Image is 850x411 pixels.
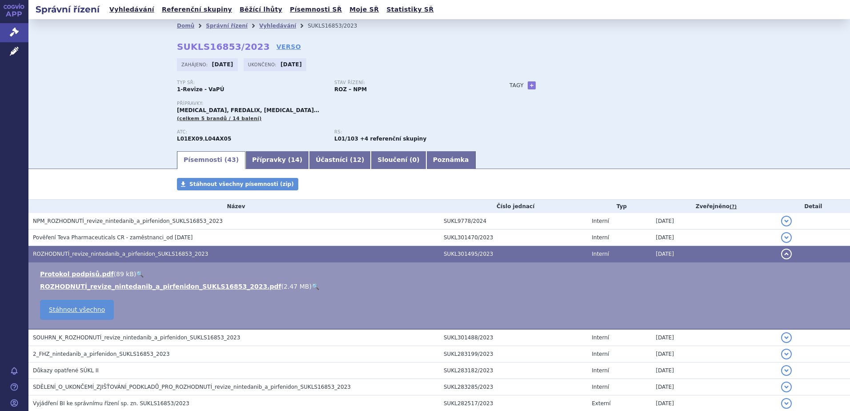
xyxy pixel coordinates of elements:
a: Běžící lhůty [237,4,285,16]
td: [DATE] [651,246,776,262]
span: Stáhnout všechny písemnosti (zip) [189,181,294,187]
a: + [528,81,536,89]
div: , [177,129,334,143]
td: [DATE] [651,379,776,395]
button: detail [781,232,792,243]
span: 12 [353,156,361,163]
td: [DATE] [651,213,776,230]
a: VERSO [277,42,301,51]
li: ( ) [40,282,841,291]
td: [DATE] [651,363,776,379]
span: Interní [592,351,609,357]
button: detail [781,398,792,409]
button: detail [781,216,792,226]
p: Stav řízení: [334,80,483,85]
a: Vyhledávání [259,23,296,29]
td: SUKL301495/2023 [439,246,587,262]
a: Poznámka [426,151,476,169]
span: 14 [291,156,299,163]
th: Detail [777,200,850,213]
strong: [DATE] [212,61,233,68]
a: Sloučení (0) [371,151,426,169]
strong: nintedanib a pirfenidon [334,136,358,142]
td: [DATE] [651,346,776,363]
button: detail [781,365,792,376]
td: SUKL301488/2023 [439,329,587,346]
a: Správní řízení [206,23,248,29]
a: Stáhnout všechny písemnosti (zip) [177,178,298,190]
p: ATC: [177,129,325,135]
a: 🔍 [136,270,144,278]
button: detail [781,382,792,392]
span: Interní [592,384,609,390]
strong: NINTEDANIB [177,136,203,142]
a: Písemnosti (43) [177,151,245,169]
span: Interní [592,334,609,341]
strong: PIRFENIDON [205,136,232,142]
button: detail [781,332,792,343]
span: 0 [413,156,417,163]
span: Vyjádření BI ke správnímu řízení sp. zn. SUKLS16853/2023 [33,400,189,407]
a: Moje SŘ [347,4,381,16]
td: SUKL283182/2023 [439,363,587,379]
td: SUKL301470/2023 [439,230,587,246]
span: Interní [592,234,609,241]
span: Zahájeno: [181,61,209,68]
span: NPM_ROZHODNUTÍ_revize_nintedanib_a_pirfenidon_SUKLS16853_2023 [33,218,223,224]
p: Přípravky: [177,101,492,106]
li: ( ) [40,270,841,278]
span: Interní [592,251,609,257]
span: Interní [592,218,609,224]
strong: [DATE] [281,61,302,68]
th: Zveřejněno [651,200,776,213]
th: Název [28,200,439,213]
a: Statistiky SŘ [384,4,436,16]
p: Typ SŘ: [177,80,325,85]
td: SUKL283285/2023 [439,379,587,395]
strong: ROZ – NPM [334,86,367,93]
h3: Tagy [509,80,524,91]
strong: 1-Revize - VaPÚ [177,86,224,93]
span: SDĚLENÍ_O_UKONČEMÍ_ZJIŠŤOVÁNÍ_PODKLADŮ_PRO_ROZHODNUTÍ_revize_nintedanib_a_pirfenidon_SUKLS16853_2023 [33,384,351,390]
span: 2_FHZ_nintedanib_a_pirfenidon_SUKLS16853_2023 [33,351,170,357]
a: Účastníci (12) [309,151,371,169]
a: Referenční skupiny [159,4,235,16]
td: SUKL283199/2023 [439,346,587,363]
h2: Správní řízení [28,3,107,16]
a: Domů [177,23,194,29]
li: SUKLS16853/2023 [308,19,369,32]
a: Vyhledávání [107,4,157,16]
span: [MEDICAL_DATA], FREDALIX, [MEDICAL_DATA]… [177,107,319,113]
span: Externí [592,400,610,407]
span: Důkazy opatřené SÚKL II [33,367,99,374]
td: [DATE] [651,230,776,246]
th: Typ [587,200,651,213]
span: 89 kB [116,270,134,278]
td: [DATE] [651,329,776,346]
span: SOUHRN_K_ROZHODNUTÍ_revize_nintedanib_a_pirfenidon_SUKLS16853_2023 [33,334,240,341]
span: (celkem 5 brandů / 14 balení) [177,116,262,121]
a: Přípravky (14) [245,151,309,169]
span: 43 [227,156,236,163]
span: Pověření Teva Pharmaceuticals CR - zaměstnanci_od 11.12.2023 [33,234,193,241]
abbr: (?) [730,204,737,210]
button: detail [781,349,792,359]
a: ROZHODNUTÍ_revize_nintedanib_a_pirfenidon_SUKLS16853_2023.pdf [40,283,281,290]
td: SUKL9778/2024 [439,213,587,230]
span: Interní [592,367,609,374]
th: Číslo jednací [439,200,587,213]
a: 🔍 [312,283,319,290]
a: Písemnosti SŘ [287,4,345,16]
span: Ukončeno: [248,61,278,68]
span: ROZHODNUTÍ_revize_nintedanib_a_pirfenidon_SUKLS16853_2023 [33,251,208,257]
strong: +4 referenční skupiny [360,136,426,142]
a: Protokol podpisů.pdf [40,270,114,278]
span: 2.47 MB [284,283,309,290]
strong: SUKLS16853/2023 [177,41,270,52]
button: detail [781,249,792,259]
a: Stáhnout všechno [40,300,114,320]
p: RS: [334,129,483,135]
